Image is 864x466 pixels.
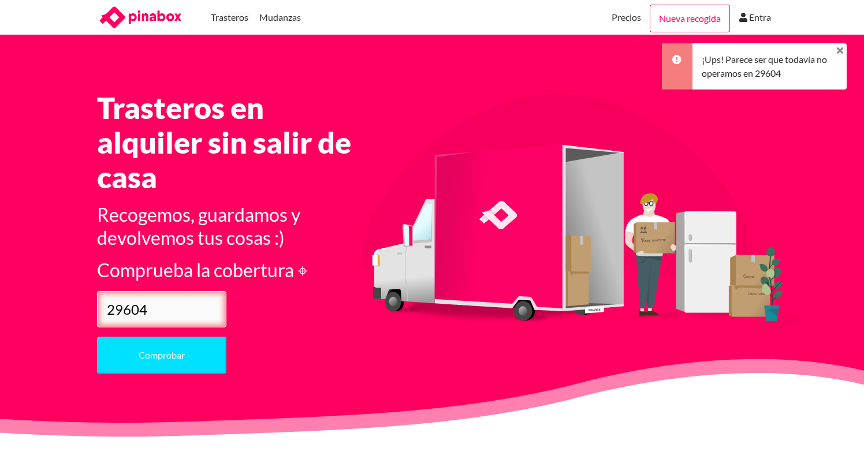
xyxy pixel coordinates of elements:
[806,411,864,466] iframe: Chat Widget
[806,411,864,466] div: Widget de chat
[97,90,370,194] h1: Trasteros en alquiler sin salir de casa
[650,5,730,32] a: Nueva recogida
[97,337,226,374] button: Comprobar
[97,203,370,249] h3: Recogemos, guardamos y devolvemos tus cosas :)
[692,43,847,90] div: ¡Ups! Parece ser que todavía no operamos en 29604
[97,259,370,282] h3: Comprueba la cobertura ⌖
[97,291,226,327] input: Introduce tú código postal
